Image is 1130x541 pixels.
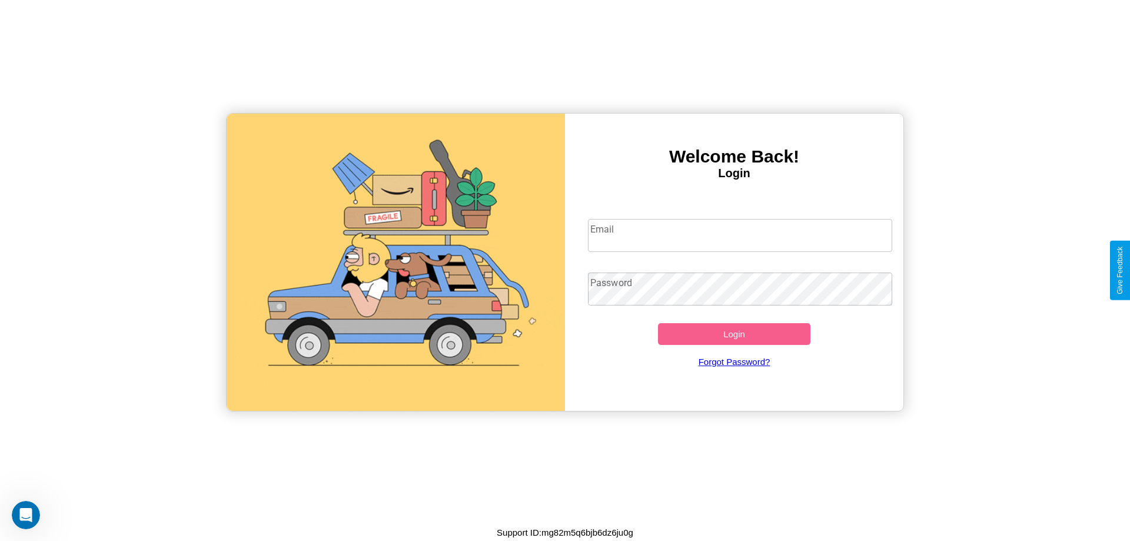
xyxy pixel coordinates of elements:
iframe: Intercom live chat [12,501,40,529]
button: Login [658,323,810,345]
h3: Welcome Back! [565,147,903,167]
a: Forgot Password? [582,345,887,379]
h4: Login [565,167,903,180]
div: Give Feedback [1116,247,1124,294]
img: gif [227,114,565,411]
p: Support ID: mg82m5q6bjb6dz6ju0g [497,525,633,540]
